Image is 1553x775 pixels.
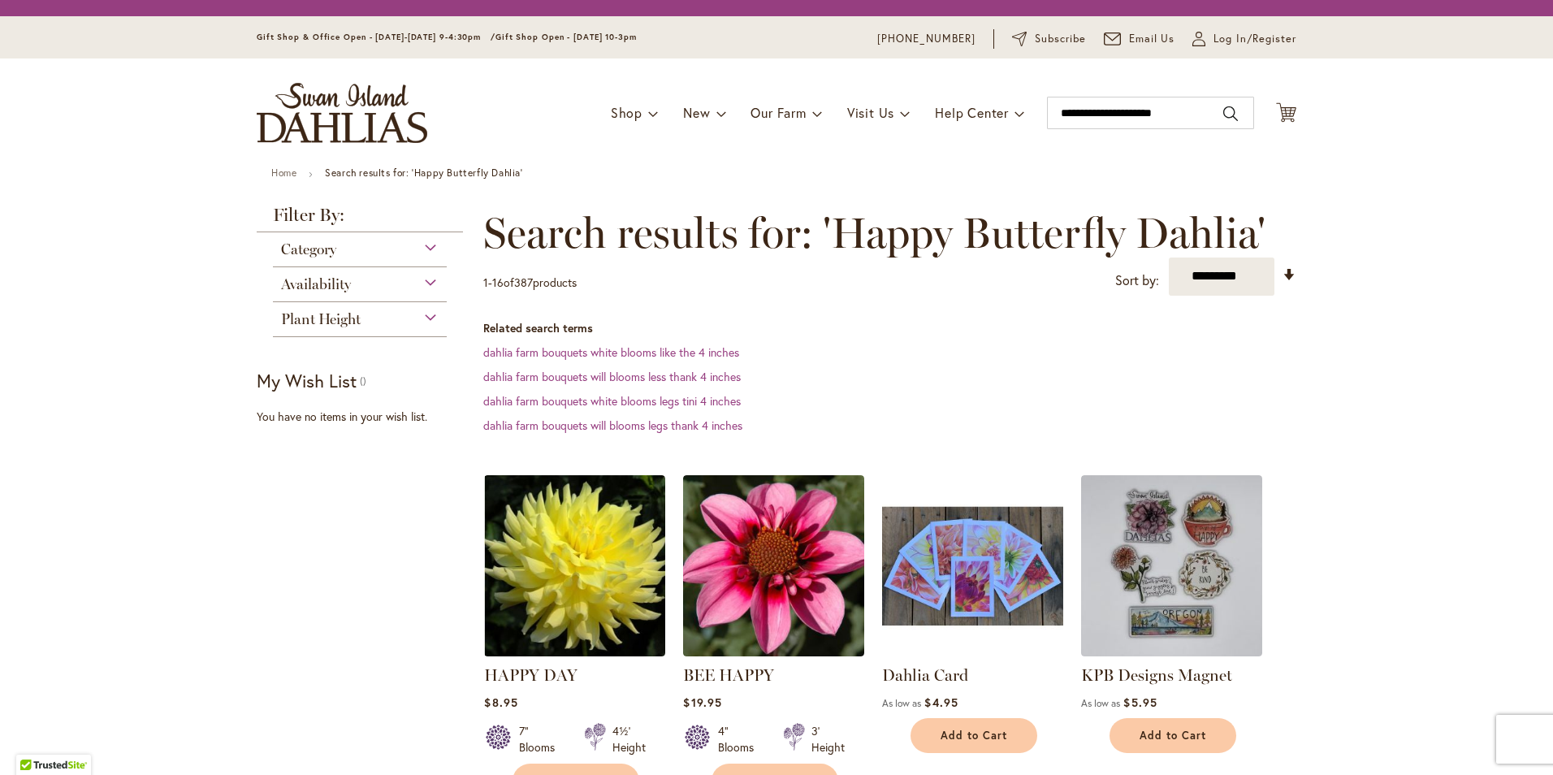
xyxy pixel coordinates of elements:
a: dahlia farm bouquets white blooms like the 4 inches [483,344,739,360]
a: Dahlia Card [882,665,968,685]
span: Help Center [935,104,1009,121]
button: Add to Cart [1110,718,1236,753]
span: New [683,104,710,121]
img: Group shot of Dahlia Cards [882,475,1063,656]
div: You have no items in your wish list. [257,409,474,425]
a: HAPPY DAY [484,644,665,660]
a: dahlia farm bouquets will blooms legs thank 4 inches [483,418,742,433]
img: KPB Designs Magnet [1081,475,1262,656]
strong: Filter By: [257,206,463,232]
span: As low as [882,697,921,709]
span: Gift Shop Open - [DATE] 10-3pm [495,32,637,42]
a: BEE HAPPY [683,644,864,660]
a: BEE HAPPY [683,665,774,685]
a: Log In/Register [1192,31,1296,47]
span: Search results for: 'Happy Butterfly Dahlia' [483,209,1265,258]
label: Sort by: [1115,266,1159,296]
a: store logo [257,83,427,143]
span: 387 [514,275,533,290]
span: Email Us [1129,31,1175,47]
span: $19.95 [683,695,721,710]
span: Add to Cart [941,729,1007,743]
span: Log In/Register [1213,31,1296,47]
span: $4.95 [924,695,958,710]
span: Visit Us [847,104,894,121]
div: 7" Blooms [519,723,565,756]
img: HAPPY DAY [484,475,665,656]
a: dahlia farm bouquets white blooms legs tini 4 inches [483,393,741,409]
span: 1 [483,275,488,290]
span: Gift Shop & Office Open - [DATE]-[DATE] 9-4:30pm / [257,32,495,42]
a: Group shot of Dahlia Cards [882,644,1063,660]
dt: Related search terms [483,320,1296,336]
p: - of products [483,270,577,296]
span: $5.95 [1123,695,1157,710]
a: [PHONE_NUMBER] [877,31,975,47]
a: Subscribe [1012,31,1086,47]
span: As low as [1081,697,1120,709]
a: dahlia farm bouquets will blooms less thank 4 inches [483,369,741,384]
span: Availability [281,275,351,293]
div: 3' Height [811,723,845,756]
a: KPB Designs Magnet [1081,665,1232,685]
button: Search [1223,101,1238,127]
div: 4" Blooms [718,723,764,756]
span: Plant Height [281,310,361,328]
a: HAPPY DAY [484,665,578,685]
span: 16 [492,275,504,290]
div: 4½' Height [612,723,646,756]
button: Add to Cart [911,718,1037,753]
strong: My Wish List [257,369,357,392]
img: BEE HAPPY [683,475,864,656]
span: $8.95 [484,695,517,710]
a: Email Us [1104,31,1175,47]
strong: Search results for: 'Happy Butterfly Dahlia' [325,167,522,179]
a: KPB Designs Magnet [1081,644,1262,660]
span: Shop [611,104,642,121]
a: Home [271,167,296,179]
span: Add to Cart [1140,729,1206,743]
span: Subscribe [1035,31,1086,47]
span: Category [281,240,336,258]
span: Our Farm [751,104,806,121]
